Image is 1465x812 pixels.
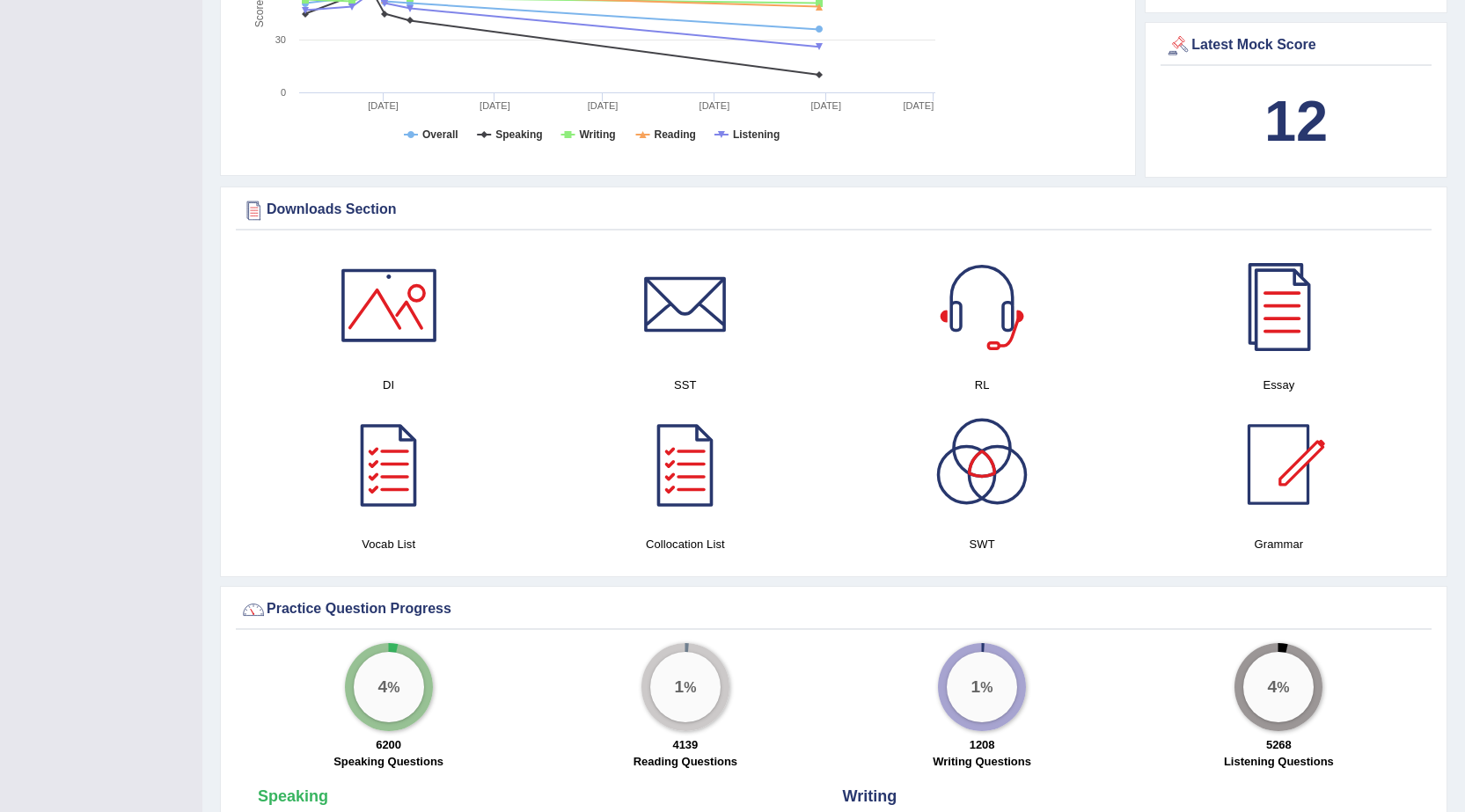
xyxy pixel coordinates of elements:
[1264,89,1328,153] b: 12
[1139,535,1418,553] h4: Grammar
[843,787,897,805] strong: Writing
[546,376,824,394] h4: SST
[634,753,737,770] label: Reading Questions
[376,738,401,751] strong: 6200
[674,677,684,697] big: 1
[333,753,443,770] label: Speaking Questions
[579,128,615,141] tspan: Writing
[546,535,824,553] h4: Collocation List
[843,376,1122,394] h4: RL
[354,652,424,722] div: %
[650,652,721,722] div: %
[1224,753,1334,770] label: Listening Questions
[843,535,1122,553] h4: SWT
[904,100,934,111] tspan: [DATE]
[249,376,528,394] h4: DI
[655,128,696,141] tspan: Reading
[240,197,1427,223] div: Downloads Section
[700,100,730,111] tspan: [DATE]
[249,535,528,553] h4: Vocab List
[422,128,458,141] tspan: Overall
[1266,738,1292,751] strong: 5268
[933,753,1031,770] label: Writing Questions
[1243,652,1314,722] div: %
[495,128,542,141] tspan: Speaking
[275,34,286,45] text: 30
[480,100,510,111] tspan: [DATE]
[588,100,619,111] tspan: [DATE]
[970,738,995,751] strong: 1208
[947,652,1017,722] div: %
[1139,376,1418,394] h4: Essay
[281,87,286,98] text: 0
[810,100,841,111] tspan: [DATE]
[1268,677,1278,697] big: 4
[971,677,981,697] big: 1
[377,677,387,697] big: 4
[240,596,1427,623] div: Practice Question Progress
[368,100,399,111] tspan: [DATE]
[1165,33,1427,59] div: Latest Mock Score
[258,787,328,805] strong: Speaking
[672,738,698,751] strong: 4139
[733,128,780,141] tspan: Listening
